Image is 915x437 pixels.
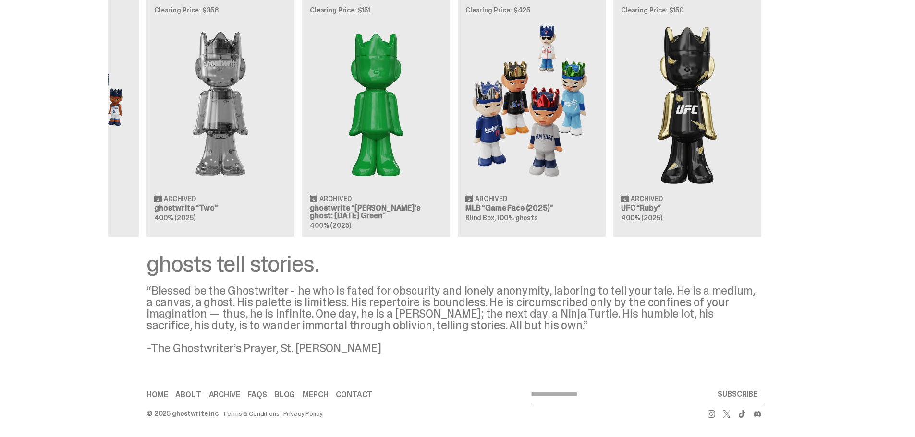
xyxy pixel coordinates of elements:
[621,204,754,212] h3: UFC “Ruby”
[146,285,761,354] div: “Blessed be the Ghostwriter - he who is fated for obscurity and lonely anonymity, laboring to tel...
[310,7,442,13] p: Clearing Price: $151
[465,21,598,187] img: Game Face (2025)
[319,195,352,202] span: Archived
[497,213,537,222] span: 100% ghosts
[310,21,442,187] img: Schrödinger's ghost: Sunday Green
[303,391,328,399] a: Merch
[714,385,761,404] button: SUBSCRIBE
[247,391,267,399] a: FAQs
[154,213,195,222] span: 400% (2025)
[631,195,663,202] span: Archived
[621,7,754,13] p: Clearing Price: $150
[154,21,287,187] img: Two
[310,221,351,230] span: 400% (2025)
[146,252,761,275] div: ghosts tell stories.
[283,410,323,417] a: Privacy Policy
[146,410,219,417] div: © 2025 ghostwrite inc
[175,391,201,399] a: About
[146,391,168,399] a: Home
[154,7,287,13] p: Clearing Price: $356
[164,195,196,202] span: Archived
[275,391,295,399] a: Blog
[621,21,754,187] img: Ruby
[465,213,496,222] span: Blind Box,
[475,195,507,202] span: Archived
[465,204,598,212] h3: MLB “Game Face (2025)”
[336,391,372,399] a: Contact
[209,391,240,399] a: Archive
[465,7,598,13] p: Clearing Price: $425
[222,410,279,417] a: Terms & Conditions
[154,204,287,212] h3: ghostwrite “Two”
[310,204,442,220] h3: ghostwrite “[PERSON_NAME]'s ghost: [DATE] Green”
[621,213,662,222] span: 400% (2025)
